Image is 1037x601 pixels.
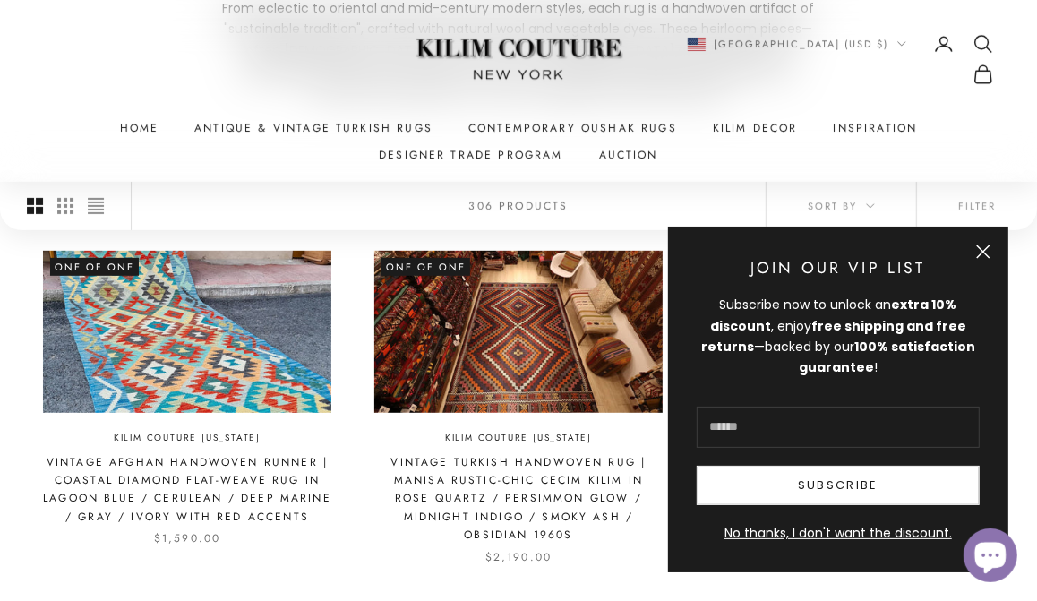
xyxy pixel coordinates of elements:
[485,548,552,566] sale-price: $2,190.00
[697,295,980,377] div: Subscribe now to unlock an , enjoy —backed by our !
[120,119,159,137] a: Home
[688,38,706,51] img: United States
[114,431,261,446] a: Kilim Couture [US_STATE]
[43,453,331,527] a: Vintage Afghan Handwoven Runner | Coastal Diamond Flat-Weave Rug in Lagoon Blue / Cerulean / Deep...
[799,338,975,376] strong: 100% satisfaction guarantee
[697,466,980,505] button: Subscribe
[697,523,980,544] button: No thanks, I don't want the discount.
[834,119,918,137] a: Inspiration
[154,529,220,547] sale-price: $1,590.00
[50,258,139,276] span: One of One
[407,17,630,102] img: Logo of Kilim Couture New York
[379,146,563,164] a: Designer Trade Program
[374,453,663,545] a: Vintage Turkish Handwoven Rug | Manisa Rustic-Chic Cecim Kilim in Rose Quartz / Persimmon Glow / ...
[668,227,1008,572] newsletter-popup: Newsletter popup
[381,258,470,276] span: One of One
[194,119,433,137] a: Antique & Vintage Turkish Rugs
[917,182,1037,230] button: Filter
[88,182,104,230] button: Switch to compact product images
[599,146,658,164] a: Auction
[469,197,569,215] p: 306 products
[468,119,677,137] a: Contemporary Oushak Rugs
[57,182,73,230] button: Switch to smaller product images
[697,255,980,280] p: Join Our VIP List
[808,198,875,214] span: Sort by
[445,431,592,446] a: Kilim Couture [US_STATE]
[688,36,907,52] button: Change country or currency
[958,528,1023,587] inbox-online-store-chat: Shopify online store chat
[27,182,43,230] button: Switch to larger product images
[43,119,994,165] nav: Primary navigation
[715,36,889,52] span: [GEOGRAPHIC_DATA] (USD $)
[701,317,966,356] strong: free shipping and free returns
[666,33,994,85] nav: Secondary navigation
[767,182,916,230] button: Sort by
[713,119,798,137] summary: Kilim Decor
